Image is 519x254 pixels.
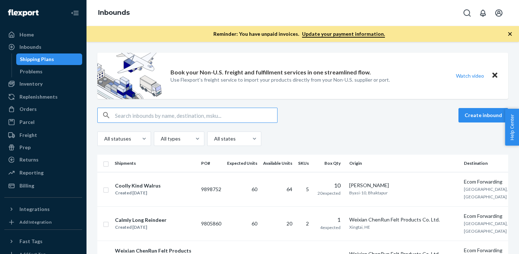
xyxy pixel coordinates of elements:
[4,29,82,40] a: Home
[19,119,35,126] div: Parcel
[490,70,500,81] button: Close
[4,218,82,227] a: Add Integration
[98,9,130,17] a: Inbounds
[464,212,508,220] div: Ecom Forwarding
[287,220,292,227] span: 20
[19,206,50,213] div: Integrations
[115,182,161,189] div: Coolly Kind Walrus
[252,220,257,227] span: 60
[112,155,198,172] th: Shipments
[252,186,257,192] span: 60
[213,30,385,38] p: Reminder: You have unpaid invoices.
[19,144,31,151] div: Prep
[4,154,82,165] a: Returns
[115,224,167,231] div: Created [DATE]
[302,31,385,38] a: Update your payment information.
[115,108,277,122] input: Search inbounds by name, destination, msku...
[4,236,82,247] button: Fast Tags
[458,108,508,122] button: Create inbound
[198,206,224,241] td: 9805860
[92,3,136,23] ol: breadcrumbs
[318,216,341,224] div: 1
[4,142,82,153] a: Prep
[4,180,82,191] a: Billing
[19,169,44,176] div: Reporting
[4,41,82,53] a: Inbounds
[260,155,295,172] th: Available Units
[8,9,39,17] img: Flexport logo
[4,78,82,90] a: Inventory
[19,106,37,113] div: Orders
[115,189,161,197] div: Created [DATE]
[16,53,83,65] a: Shipping Plans
[170,68,371,77] p: Book your Non-U.S. freight and fulfillment services in one streamlined flow.
[19,80,43,87] div: Inventory
[476,6,490,20] button: Open notifications
[320,225,341,230] span: 4 expected
[349,216,458,223] div: Weixian ChenRun Felt Products Co. Ltd.
[19,93,58,100] div: Replenishments
[349,182,458,189] div: [PERSON_NAME]
[461,155,511,172] th: Destination
[460,6,474,20] button: Open Search Box
[464,186,508,199] span: [GEOGRAPHIC_DATA], [GEOGRAPHIC_DATA]
[198,155,224,172] th: PO#
[19,219,52,225] div: Add Integration
[160,135,161,142] input: All types
[19,156,39,163] div: Returns
[170,76,390,83] p: Use Flexport’s freight service to import your products directly from your Non-U.S. supplier or port.
[20,56,54,63] div: Shipping Plans
[346,155,461,172] th: Origin
[4,91,82,103] a: Replenishments
[318,181,341,190] div: 10
[4,103,82,115] a: Orders
[20,68,43,75] div: Problems
[464,221,508,234] span: [GEOGRAPHIC_DATA], [GEOGRAPHIC_DATA]
[19,43,41,51] div: Inbounds
[306,186,309,192] span: 5
[464,178,508,185] div: Ecom Forwarding
[318,190,341,196] span: 20 expected
[295,155,315,172] th: SKUs
[4,167,82,178] a: Reporting
[19,132,37,139] div: Freight
[224,155,260,172] th: Expected Units
[16,66,83,77] a: Problems
[349,190,388,195] span: Byasi-10, Bhaktapur
[4,129,82,141] a: Freight
[19,238,43,245] div: Fast Tags
[492,6,506,20] button: Open account menu
[115,216,167,224] div: Calmly Long Reindeer
[306,220,309,227] span: 2
[68,6,82,20] button: Close Navigation
[505,109,519,146] button: Help Center
[19,31,34,38] div: Home
[19,182,34,189] div: Billing
[4,203,82,215] button: Integrations
[349,224,370,230] span: Xingtai, HE
[4,116,82,128] a: Parcel
[464,247,508,254] div: Ecom Forwarding
[451,70,489,81] button: Watch video
[287,186,292,192] span: 64
[198,172,224,206] td: 9898752
[315,155,346,172] th: Box Qty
